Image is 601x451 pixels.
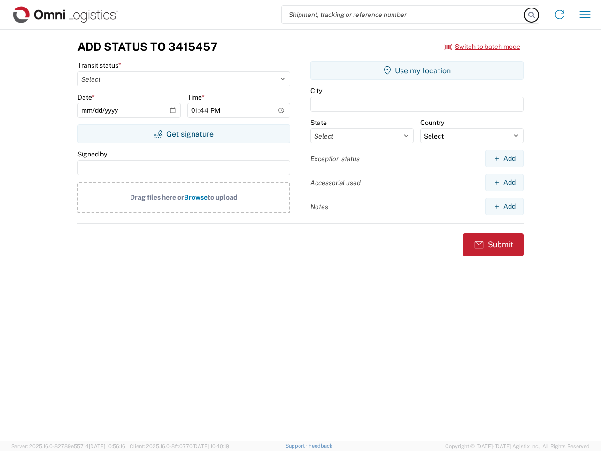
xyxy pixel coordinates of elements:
[485,150,524,167] button: Add
[77,61,121,70] label: Transit status
[89,443,125,449] span: [DATE] 10:56:16
[420,118,444,127] label: Country
[187,93,205,101] label: Time
[310,155,360,163] label: Exception status
[310,118,327,127] label: State
[445,442,590,451] span: Copyright © [DATE]-[DATE] Agistix Inc., All Rights Reserved
[310,61,524,80] button: Use my location
[77,40,217,54] h3: Add Status to 3415457
[130,194,184,201] span: Drag files here or
[310,179,361,187] label: Accessorial used
[77,124,290,143] button: Get signature
[485,174,524,191] button: Add
[208,194,238,201] span: to upload
[308,443,332,449] a: Feedback
[444,39,520,54] button: Switch to batch mode
[485,198,524,215] button: Add
[463,233,524,256] button: Submit
[285,443,309,449] a: Support
[310,202,328,211] label: Notes
[282,6,525,23] input: Shipment, tracking or reference number
[310,86,322,95] label: City
[184,194,208,201] span: Browse
[77,150,107,158] label: Signed by
[130,443,229,449] span: Client: 2025.16.0-8fc0770
[193,443,229,449] span: [DATE] 10:40:19
[77,93,95,101] label: Date
[11,443,125,449] span: Server: 2025.16.0-82789e55714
